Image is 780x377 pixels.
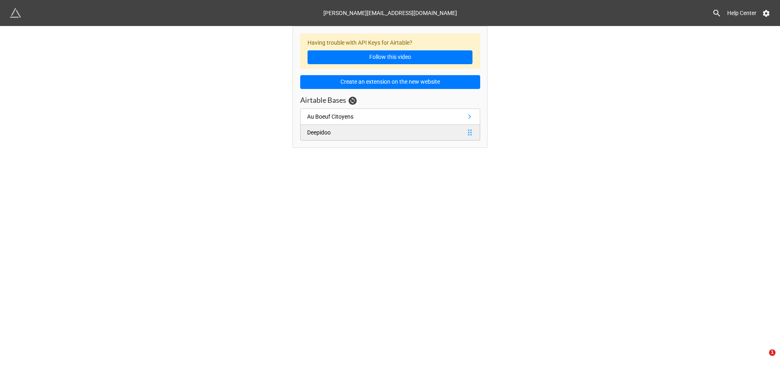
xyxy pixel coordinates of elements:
a: Deepidoo [300,125,480,141]
a: Au Boeuf Citoyens [300,108,480,125]
a: Sync Base Structure [349,97,357,105]
div: [PERSON_NAME][EMAIL_ADDRESS][DOMAIN_NAME] [323,6,457,20]
span: 1 [769,349,776,356]
button: Create an extension on the new website [300,75,480,89]
a: Help Center [721,6,762,20]
a: Follow this video [308,50,472,64]
img: miniextensions-icon.73ae0678.png [10,7,21,19]
div: Deepidoo [307,128,331,137]
iframe: Intercom live chat [752,349,772,369]
h3: Airtable Bases [300,95,346,105]
div: Au Boeuf Citoyens [307,112,353,121]
div: Having trouble with API Keys for Airtable? [300,34,480,69]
